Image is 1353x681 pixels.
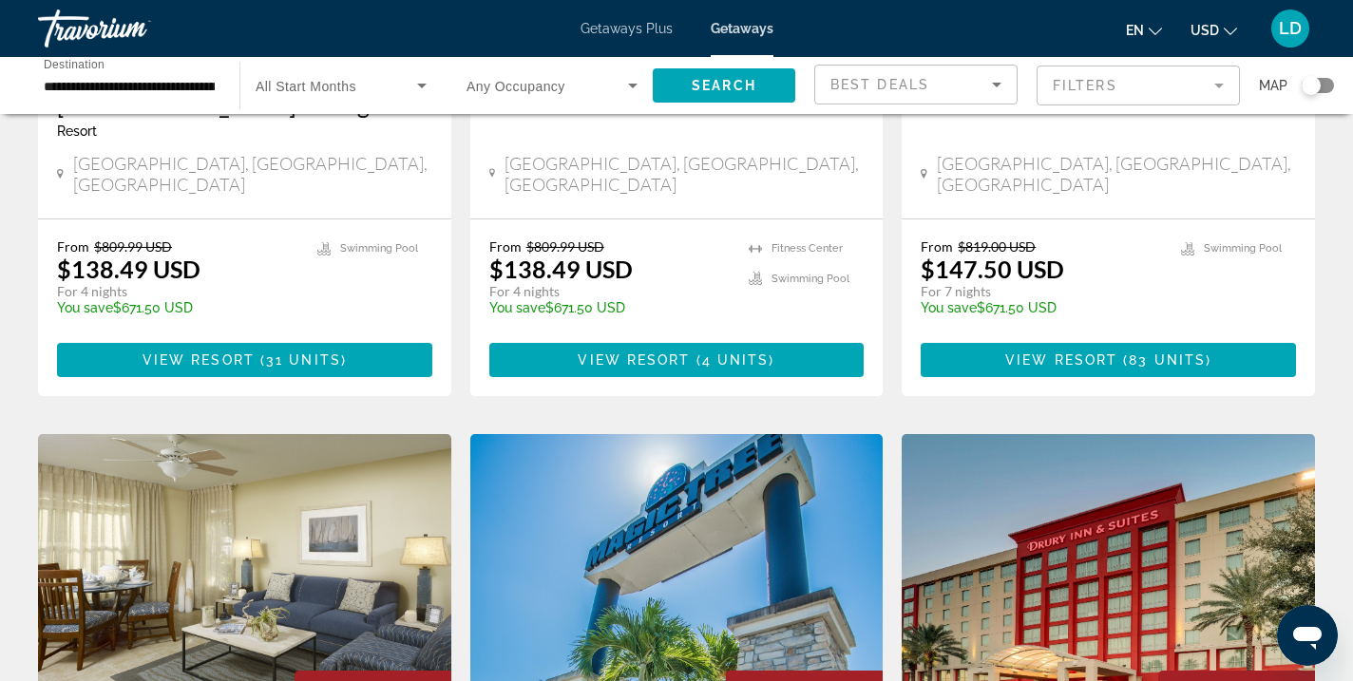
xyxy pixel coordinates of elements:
button: Change language [1126,16,1162,44]
button: View Resort(31 units) [57,343,432,377]
span: From [921,238,953,255]
a: Getaways [711,21,773,36]
span: View Resort [1005,352,1117,368]
span: $819.00 USD [958,238,1036,255]
button: View Resort(83 units) [921,343,1296,377]
span: $809.99 USD [94,238,172,255]
span: Destination [44,58,105,70]
p: $671.50 USD [489,300,731,315]
span: You save [489,300,545,315]
span: 31 units [266,352,341,368]
button: Change currency [1191,16,1237,44]
button: Search [653,68,795,103]
p: For 4 nights [489,283,731,300]
span: ( ) [1117,352,1211,368]
span: Fitness Center [772,242,843,255]
span: en [1126,23,1144,38]
span: 83 units [1129,352,1206,368]
mat-select: Sort by [830,73,1001,96]
a: Travorium [38,4,228,53]
span: [GEOGRAPHIC_DATA], [GEOGRAPHIC_DATA], [GEOGRAPHIC_DATA] [937,153,1296,195]
p: For 7 nights [921,283,1162,300]
span: Map [1259,72,1287,99]
span: [GEOGRAPHIC_DATA], [GEOGRAPHIC_DATA], [GEOGRAPHIC_DATA] [505,153,864,195]
span: ( ) [691,352,775,368]
span: From [489,238,522,255]
span: Swimming Pool [772,273,849,285]
span: USD [1191,23,1219,38]
span: From [57,238,89,255]
span: Swimming Pool [1204,242,1282,255]
button: User Menu [1266,9,1315,48]
span: All Start Months [256,79,356,94]
p: $671.50 USD [57,300,298,315]
p: $138.49 USD [57,255,200,283]
a: Getaways Plus [581,21,673,36]
button: View Resort(4 units) [489,343,865,377]
span: Swimming Pool [340,242,418,255]
span: You save [57,300,113,315]
span: Any Occupancy [467,79,565,94]
p: $147.50 USD [921,255,1064,283]
p: $671.50 USD [921,300,1162,315]
span: 4 units [702,352,770,368]
span: Resort [57,123,97,139]
span: View Resort [578,352,690,368]
span: [GEOGRAPHIC_DATA], [GEOGRAPHIC_DATA], [GEOGRAPHIC_DATA] [73,153,432,195]
p: For 4 nights [57,283,298,300]
button: Filter [1037,65,1240,106]
iframe: Button to launch messaging window [1277,605,1338,666]
span: View Resort [143,352,255,368]
span: Best Deals [830,77,929,92]
p: $138.49 USD [489,255,633,283]
span: Search [692,78,756,93]
span: You save [921,300,977,315]
span: LD [1279,19,1302,38]
span: $809.99 USD [526,238,604,255]
span: ( ) [255,352,347,368]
